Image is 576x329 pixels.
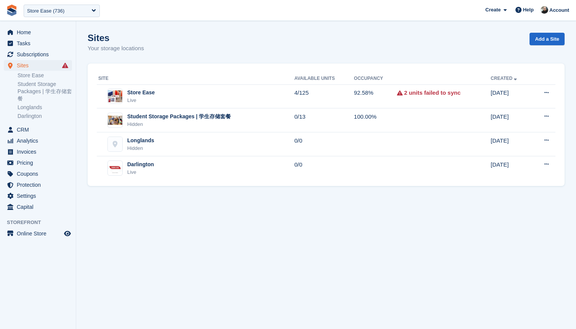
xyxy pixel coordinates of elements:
div: Hidden [127,145,154,152]
img: Image of Darlington site [108,163,122,173]
img: stora-icon-8386f47178a22dfd0bd8f6a31ec36ba5ce8667c1dd55bd0f319d3a0aa187defe.svg [6,5,18,16]
img: Longlands site image placeholder [108,137,122,151]
a: menu [4,168,72,179]
td: 92.58% [354,84,397,108]
td: 4/125 [294,84,354,108]
p: Your storage locations [88,44,144,53]
td: [DATE] [491,84,532,108]
span: CRM [17,124,62,135]
div: Student Storage Packages | 学生存储套餐 [127,113,231,121]
a: menu [4,60,72,71]
th: Available Units [294,73,354,85]
span: Settings [17,191,62,201]
span: Analytics [17,135,62,146]
img: Tom Huddleston [541,6,548,14]
a: menu [4,38,72,49]
th: Site [97,73,294,85]
span: Sites [17,60,62,71]
div: Longlands [127,137,154,145]
a: menu [4,202,72,212]
div: Live [127,97,155,104]
a: menu [4,157,72,168]
td: [DATE] [491,108,532,132]
a: Created [491,76,518,81]
div: Live [127,168,154,176]
td: [DATE] [491,156,532,180]
i: Smart entry sync failures have occurred [62,62,68,68]
td: 100.00% [354,108,397,132]
div: Store Ease (736) [27,7,64,15]
h1: Sites [88,33,144,43]
a: menu [4,191,72,201]
span: Account [549,6,569,14]
span: Subscriptions [17,49,62,60]
img: Image of Student Storage Packages | 学生存储套餐 site [108,116,122,125]
a: Add a Site [530,33,565,45]
td: 0/0 [294,156,354,180]
th: Occupancy [354,73,397,85]
span: Storefront [7,219,76,226]
div: Darlington [127,161,154,168]
a: Store Ease [18,72,72,79]
span: Capital [17,202,62,212]
img: Image of Store Ease site [108,90,122,102]
div: Hidden [127,121,231,128]
a: menu [4,135,72,146]
a: Longlands [18,104,72,111]
a: 2 units failed to sync [404,89,461,97]
span: Help [523,6,534,14]
span: Invoices [17,146,62,157]
a: menu [4,228,72,239]
td: 0/0 [294,132,354,156]
a: Darlington [18,113,72,120]
td: 0/13 [294,108,354,132]
span: Home [17,27,62,38]
span: Tasks [17,38,62,49]
a: menu [4,180,72,190]
span: Protection [17,180,62,190]
a: menu [4,49,72,60]
td: [DATE] [491,132,532,156]
span: Pricing [17,157,62,168]
a: Preview store [63,229,72,238]
a: menu [4,146,72,157]
a: menu [4,27,72,38]
span: Online Store [17,228,62,239]
div: Store Ease [127,89,155,97]
span: Create [485,6,501,14]
a: menu [4,124,72,135]
a: Student Storage Packages | 学生存储套餐 [18,81,72,102]
span: Coupons [17,168,62,179]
